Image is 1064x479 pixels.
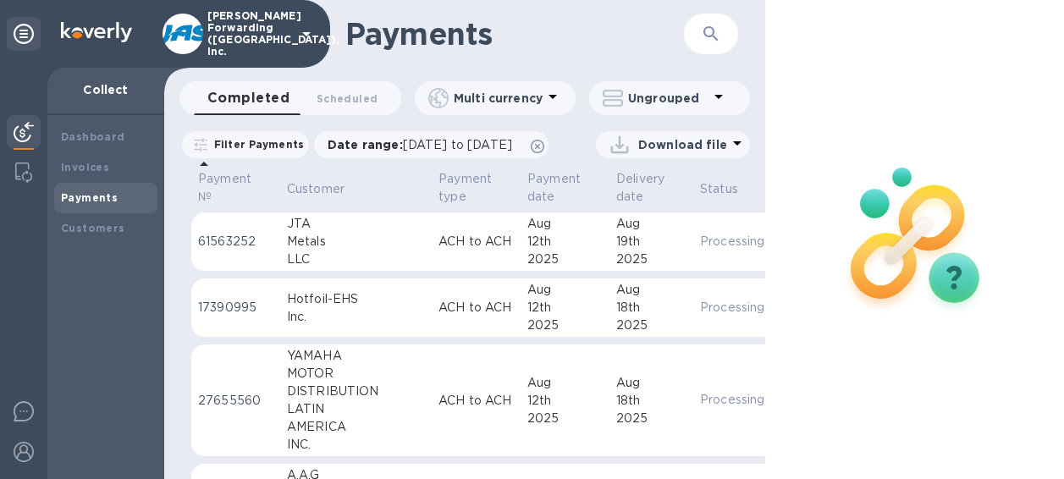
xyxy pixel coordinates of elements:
[61,130,125,143] b: Dashboard
[317,90,378,107] span: Scheduled
[287,365,425,383] div: MOTOR
[207,86,289,110] span: Completed
[61,222,125,234] b: Customers
[527,374,603,392] div: Aug
[7,17,41,51] div: Unpin categories
[207,10,292,58] p: [PERSON_NAME] Forwarding ([GEOGRAPHIC_DATA]), Inc.
[438,299,514,317] p: ACH to ACH
[527,251,603,268] div: 2025
[616,374,686,392] div: Aug
[438,170,492,206] p: Payment type
[287,383,425,400] div: DISTRIBUTION
[616,170,686,206] span: Delivery date
[287,308,425,326] div: Inc.
[454,90,543,107] p: Multi currency
[527,281,603,299] div: Aug
[527,392,603,410] div: 12th
[438,233,514,251] p: ACH to ACH
[287,290,425,308] div: Hotfoil-EHS
[616,170,664,206] p: Delivery date
[198,170,251,206] p: Payment №
[616,233,686,251] div: 19th
[638,136,727,153] p: Download file
[328,136,521,153] p: Date range :
[616,392,686,410] div: 18th
[700,391,764,409] p: Processing
[616,317,686,334] div: 2025
[628,90,708,107] p: Ungrouped
[198,392,273,410] p: 27655560
[700,180,738,198] p: Status
[700,180,760,198] span: Status
[287,251,425,268] div: LLC
[287,400,425,418] div: LATIN
[198,170,273,206] span: Payment №
[61,81,151,98] p: Collect
[314,131,549,158] div: Date range:[DATE] to [DATE]
[61,22,132,42] img: Logo
[207,137,304,151] p: Filter Payments
[198,233,273,251] p: 61563252
[700,299,764,317] p: Processing
[438,170,514,206] span: Payment type
[527,299,603,317] div: 12th
[198,299,273,317] p: 17390995
[61,191,118,204] b: Payments
[345,16,659,52] h1: Payments
[527,410,603,427] div: 2025
[700,233,764,251] p: Processing
[287,418,425,436] div: AMERICA
[527,215,603,233] div: Aug
[287,347,425,365] div: YAMAHA
[527,317,603,334] div: 2025
[287,180,367,198] span: Customer
[61,161,109,173] b: Invoices
[616,281,686,299] div: Aug
[616,410,686,427] div: 2025
[616,251,686,268] div: 2025
[527,170,603,206] span: Payment date
[527,233,603,251] div: 12th
[616,215,686,233] div: Aug
[438,392,514,410] p: ACH to ACH
[287,215,425,233] div: JTA
[287,436,425,454] div: INC.
[527,170,581,206] p: Payment date
[287,233,425,251] div: Metals
[403,138,512,151] span: [DATE] to [DATE]
[287,180,345,198] p: Customer
[616,299,686,317] div: 18th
